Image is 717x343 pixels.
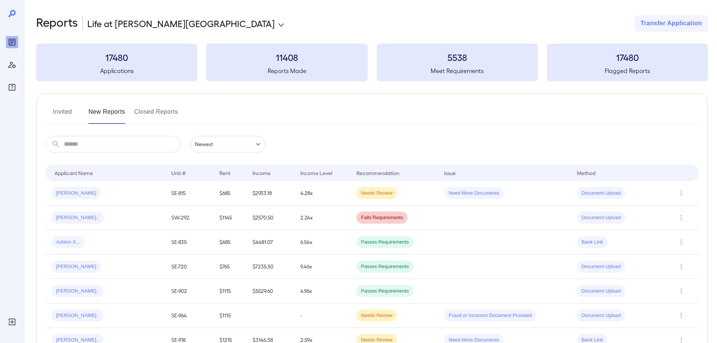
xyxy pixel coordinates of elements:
[247,279,294,303] td: $5529.60
[52,214,104,221] span: [PERSON_NAME]..
[675,236,687,248] button: Row Actions
[165,181,213,206] td: SE-815
[165,230,213,255] td: SE-835
[675,309,687,322] button: Row Actions
[294,206,350,230] td: 2.24x
[134,106,178,124] button: Closed Reports
[87,17,275,29] p: Life at [PERSON_NAME][GEOGRAPHIC_DATA]
[294,255,350,279] td: 9.46x
[213,230,247,255] td: $685
[165,206,213,230] td: SW-292
[577,263,625,270] span: Document Upload
[36,66,197,75] h5: Applications
[294,303,350,328] td: -
[46,106,79,124] button: Invited
[247,230,294,255] td: $4481.07
[547,66,708,75] h5: Flagged Reports
[165,303,213,328] td: SE-964
[377,66,538,75] h5: Meet Requirements
[6,81,18,93] div: FAQ
[577,312,625,319] span: Document Upload
[294,181,350,206] td: 4.28x
[52,190,101,197] span: [PERSON_NAME]
[88,106,125,124] button: New Reports
[36,44,708,81] summary: 17480Applications11408Reports Made5538Meet Requirements17480Flagged Reports
[247,206,294,230] td: $2570.50
[675,285,687,297] button: Row Actions
[675,187,687,199] button: Row Actions
[213,255,247,279] td: $765
[52,239,85,246] span: Ashton X...
[165,279,213,303] td: SE-902
[356,263,413,270] span: Passes Requirements
[219,168,231,177] div: Rent
[675,212,687,224] button: Row Actions
[294,230,350,255] td: 6.54x
[577,190,625,197] span: Document Upload
[356,168,399,177] div: Recommendation
[206,51,367,63] h3: 11408
[577,239,607,246] span: Bank Link
[171,168,186,177] div: Unit #
[6,316,18,328] div: Log Out
[213,206,247,230] td: $1145
[213,279,247,303] td: $1115
[247,181,294,206] td: $2933.18
[190,136,265,152] div: Newest
[356,239,413,246] span: Passes Requirements
[213,303,247,328] td: $1115
[247,255,294,279] td: $7235.50
[547,51,708,63] h3: 17480
[577,288,625,295] span: Document Upload
[52,263,101,270] span: [PERSON_NAME]
[300,168,332,177] div: Income Level
[213,181,247,206] td: $685
[36,51,197,63] h3: 17480
[444,168,456,177] div: Issue
[36,15,78,32] h2: Reports
[294,279,350,303] td: 4.96x
[356,190,397,197] span: Needs Review
[52,288,104,295] span: [PERSON_NAME]..
[356,312,397,319] span: Needs Review
[253,168,271,177] div: Income
[444,190,504,197] span: Need More Documents
[444,312,536,319] span: Fraud or Incorrect Document Provided
[577,168,595,177] div: Method
[55,168,93,177] div: Applicant Name
[206,66,367,75] h5: Reports Made
[635,15,708,32] button: Transfer Application
[577,214,625,221] span: Document Upload
[52,312,104,319] span: [PERSON_NAME]..
[356,288,413,295] span: Passes Requirements
[356,214,408,221] span: Fails Requirements
[6,36,18,48] div: Reports
[377,51,538,63] h3: 5538
[6,59,18,71] div: Manage Users
[165,255,213,279] td: SE-720
[675,261,687,273] button: Row Actions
